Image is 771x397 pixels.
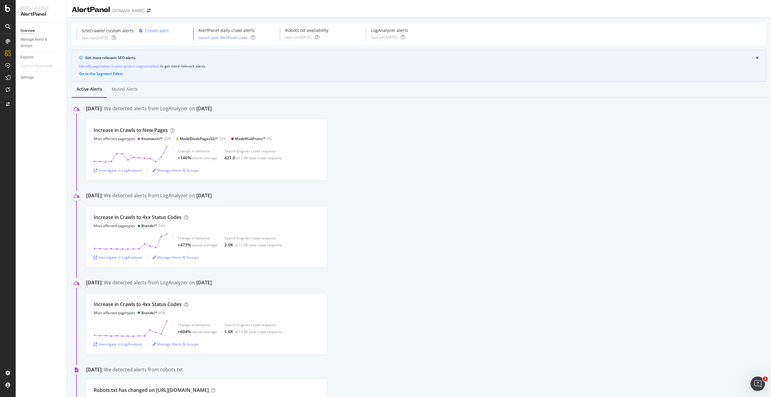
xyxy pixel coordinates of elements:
div: Search Engines crawl requests [224,236,282,241]
div: [DATE]: [86,279,103,287]
div: Increase in Crawls to 4xx Status Codes [94,214,182,221]
div: arrow-right-arrow-left [147,8,151,13]
div: 10% [180,136,226,141]
a: Manage Alerts & Groups [152,342,199,347]
a: Investigate in LogAnalyzer [94,255,142,260]
button: Launch your AlertPanel crawl [198,35,247,40]
div: to get more relevant alerts . [79,63,759,69]
div: ModelDealsPagesV2/* [180,136,218,141]
div: +604% [178,329,191,335]
iframe: Intercom live chat [751,377,765,391]
a: Manage Alerts & Groups [152,168,199,173]
div: [DATE]: [86,105,103,113]
div: Robots.txt availability [285,27,328,33]
div: Get more relevant SEO alerts [85,55,756,61]
a: Manage Alerts & Groups [20,36,62,49]
div: above average [192,155,217,161]
div: +146% [178,155,191,161]
span: 1 [763,377,768,381]
a: Settings [20,74,62,81]
div: We detected alerts from robots.txt [104,366,183,373]
div: We detected alerts from LogAnalyzer on [104,105,212,113]
div: Robots.txt has changed on [URL][DOMAIN_NAME] [94,387,209,394]
div: Most affected pagetypes [94,223,135,228]
div: Create alert [145,28,169,34]
div: [DOMAIN_NAME] [112,8,145,14]
div: Change in behavior [178,236,217,241]
div: Manage Alerts & Groups [20,36,57,49]
a: Investigate in LogAnalyzer [94,342,142,347]
div: We detected alerts from LogAnalyzer on [104,192,212,200]
button: Create alert [136,27,169,34]
div: We detected alerts from LogAnalyzer on [104,279,212,287]
div: 1.6K [224,329,233,335]
div: SiteCrawler custom alerts [82,28,134,34]
button: Investigate in LogAnalyzer [94,339,142,349]
div: 94% [141,223,165,228]
div: [DATE] [196,279,212,286]
div: Change in behavior [178,148,217,154]
div: of 7.9K total crawl requests [236,155,282,161]
div: [DATE]: [86,192,103,200]
div: Search Engines crawl requests [224,322,282,327]
div: AlertPanel [20,11,62,18]
div: Explorer [20,54,34,61]
button: Manage Alerts & Groups [152,252,199,262]
div: Increase in Crawls to 4xx Status Codes [94,301,182,308]
div: #nomatch/* [141,136,163,141]
div: Active alerts [76,86,102,92]
div: of 17.0K total crawl requests [234,242,282,248]
div: Brands/* [141,223,157,228]
a: Manage Alerts & Groups [152,255,199,260]
div: LogAnalyzer alerts [371,27,408,33]
div: above average [192,329,217,334]
div: 2.0K [224,242,233,248]
div: ModelHubFront/* [235,136,266,141]
button: close banner [754,55,760,61]
div: 9% [235,136,272,141]
div: [DATE] [196,192,212,199]
div: Most affected pagetypes [94,136,135,141]
div: Intelligence [20,5,62,11]
div: Last run: [DATE] [371,35,397,40]
button: Manage Alerts & Groups [152,165,199,175]
div: Last run: [DATE] [82,35,108,40]
div: Increase in Crawls to New Pages [94,127,168,134]
a: Explorer [20,54,62,61]
button: Manage Alerts & Groups [152,339,199,349]
a: Investigate in LogAnalyzer [94,168,142,173]
div: Brands/* [141,310,157,315]
div: AlertPanel daily crawl alerts [198,27,255,33]
div: Change in behavior [178,322,217,327]
div: 95% [141,310,165,315]
button: Go to the Segment Editor [79,72,123,76]
div: above average [192,242,217,248]
div: 421.0 [224,155,235,161]
div: +473% [178,242,191,248]
div: Most affected pagetypes [94,310,135,315]
a: Explorer Bookmarks [20,63,59,69]
div: of 14.3K total crawl requests [234,329,282,334]
div: Muted alerts [112,86,138,92]
div: info banner [72,50,766,82]
div: Explorer Bookmarks [20,63,53,69]
div: AlertPanel [72,5,110,15]
div: Last run: [DATE] [285,35,311,40]
div: [DATE]: [86,366,103,373]
div: Overview [20,28,35,34]
a: Overview [20,28,62,34]
a: Identify pagination in your project segmentation [79,63,159,69]
button: Investigate in LogAnalyzer [94,252,142,262]
div: [DATE] [196,105,212,112]
div: Settings [20,74,34,81]
div: 45% [141,136,171,141]
div: Search Engines crawl requests [224,148,282,154]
